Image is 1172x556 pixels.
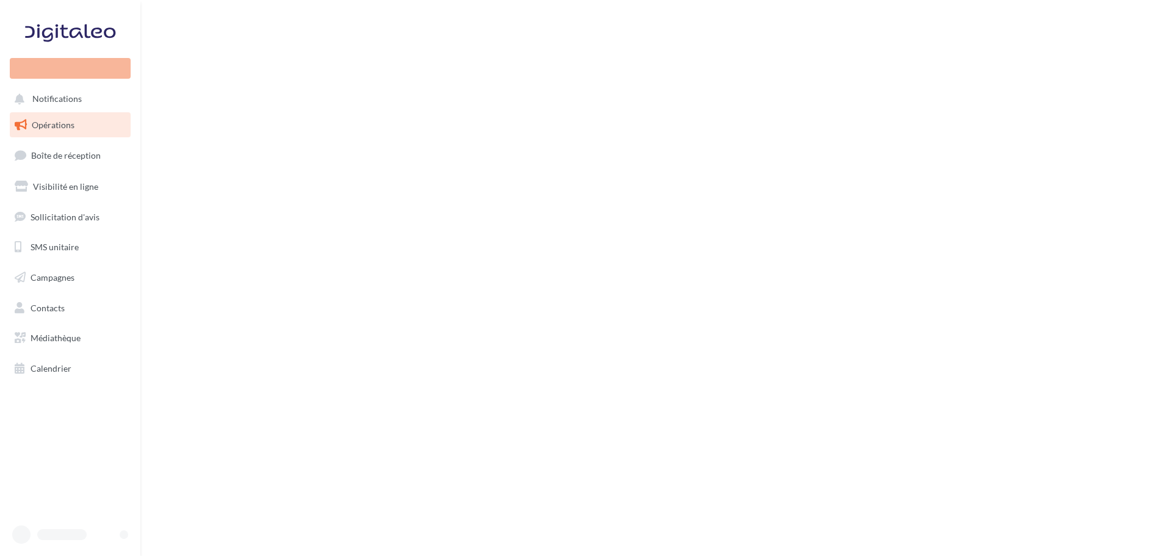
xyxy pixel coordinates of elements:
[10,58,131,79] div: Nouvelle campagne
[31,333,81,343] span: Médiathèque
[7,356,133,381] a: Calendrier
[31,242,79,252] span: SMS unitaire
[7,295,133,321] a: Contacts
[7,325,133,351] a: Médiathèque
[7,234,133,260] a: SMS unitaire
[7,204,133,230] a: Sollicitation d'avis
[32,120,74,130] span: Opérations
[31,363,71,374] span: Calendrier
[7,174,133,200] a: Visibilité en ligne
[31,272,74,283] span: Campagnes
[7,142,133,168] a: Boîte de réception
[31,150,101,161] span: Boîte de réception
[31,303,65,313] span: Contacts
[31,211,99,222] span: Sollicitation d'avis
[7,112,133,138] a: Opérations
[33,181,98,192] span: Visibilité en ligne
[32,94,82,104] span: Notifications
[7,265,133,291] a: Campagnes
